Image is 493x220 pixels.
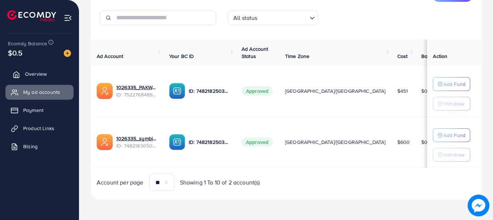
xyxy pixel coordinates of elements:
[421,87,427,95] span: $0
[116,135,158,142] a: 1026335_symbios_1742081509447
[8,47,23,58] span: $0.5
[5,103,74,117] a: Payment
[443,131,465,140] p: Add Fund
[421,138,427,146] span: $0
[5,67,74,81] a: Overview
[242,86,273,96] span: Approved
[443,80,465,88] p: Add Fund
[23,125,54,132] span: Product Links
[468,195,489,216] img: image
[25,70,47,78] span: Overview
[5,121,74,136] a: Product Links
[8,40,47,47] span: Ecomdy Balance
[232,13,259,23] span: All status
[5,139,74,154] a: Billing
[116,142,158,149] span: ID: 7482183050890412048
[228,11,318,25] div: Search for option
[23,143,38,150] span: Billing
[421,53,440,60] span: Balance
[189,87,230,95] p: ID: 7482182503915372561
[5,85,74,99] a: My ad accounts
[242,45,268,60] span: Ad Account Status
[116,135,158,150] div: <span class='underline'>1026335_symbios_1742081509447</span></br>7482183050890412048
[97,178,143,187] span: Account per page
[260,11,307,23] input: Search for option
[64,50,71,57] img: image
[116,91,158,98] span: ID: 7522768489221144593
[285,138,386,146] span: [GEOGRAPHIC_DATA]/[GEOGRAPHIC_DATA]
[97,83,113,99] img: ic-ads-acc.e4c84228.svg
[397,53,408,60] span: Cost
[23,88,60,96] span: My ad accounts
[189,138,230,146] p: ID: 7482182503915372561
[7,10,56,21] img: logo
[97,53,124,60] span: Ad Account
[397,87,408,95] span: $451
[443,150,464,159] p: Withdraw
[433,77,470,91] button: Add Fund
[242,137,273,147] span: Approved
[285,53,309,60] span: Time Zone
[397,138,410,146] span: $600
[116,84,158,99] div: <span class='underline'>1026335_PAKWALL_1751531043864</span></br>7522768489221144593
[169,53,194,60] span: Your BC ID
[64,14,72,22] img: menu
[180,178,260,187] span: Showing 1 To 10 of 2 account(s)
[23,107,43,114] span: Payment
[443,99,464,108] p: Withdraw
[433,128,470,142] button: Add Fund
[116,84,158,91] a: 1026335_PAKWALL_1751531043864
[433,148,470,162] button: Withdraw
[433,97,470,111] button: Withdraw
[433,53,447,60] span: Action
[169,83,185,99] img: ic-ba-acc.ded83a64.svg
[169,134,185,150] img: ic-ba-acc.ded83a64.svg
[285,87,386,95] span: [GEOGRAPHIC_DATA]/[GEOGRAPHIC_DATA]
[97,134,113,150] img: ic-ads-acc.e4c84228.svg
